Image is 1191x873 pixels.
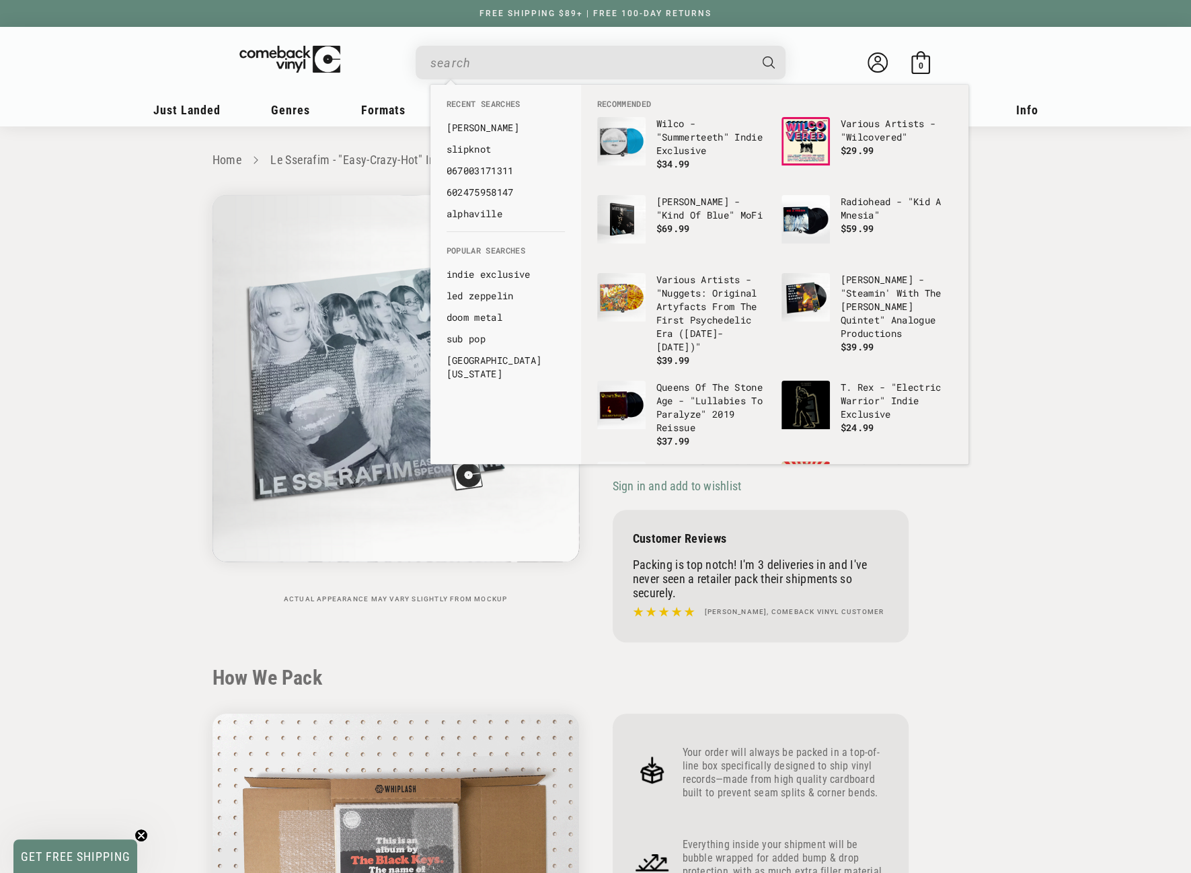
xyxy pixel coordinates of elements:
[613,479,741,493] span: Sign in and add to wishlist
[656,195,768,222] p: [PERSON_NAME] - "Kind Of Blue" MoFi
[213,195,579,603] media-gallery: Gallery Viewer
[447,289,565,303] a: led zeppelin
[781,117,952,182] a: Various Artists - "Wilcovered" Various Artists - "Wilcovered" $29.99
[440,117,572,139] li: recent_searches: Harry Nilsson
[597,381,768,448] a: Queens Of The Stone Age - "Lullabies To Paralyze" 2019 Reissue Queens Of The Stone Age - "Lullabi...
[775,374,959,452] li: default_products: T. Rex - "Electric Warrior" Indie Exclusive
[213,595,579,603] p: Actual appearance may vary slightly from mockup
[597,273,768,367] a: Various Artists - "Nuggets: Original Artyfacts From The First Psychedelic Era (1965-1968)" Variou...
[656,117,768,157] p: Wilco - "Summerteeth" Indie Exclusive
[430,85,581,231] div: Recent Searches
[781,461,952,526] a: Incubus - "Light Grenades" Regular Incubus - "Light Grenades" Regular
[751,46,787,79] button: Search
[656,354,690,367] span: $39.99
[447,268,565,281] a: indie exclusive
[416,46,785,79] div: Search
[153,103,221,117] span: Just Landed
[656,461,768,475] p: The Beatles - "1"
[447,311,565,324] a: doom metal
[440,285,572,307] li: default_suggestions: led zeppelin
[213,666,979,690] h2: How We Pack
[271,103,310,117] span: Genres
[705,607,884,617] h4: [PERSON_NAME], Comeback Vinyl customer
[430,49,749,77] input: When autocomplete results are available use up and down arrows to review and enter to select
[841,144,874,157] span: $29.99
[440,98,572,117] li: Recent Searches
[1016,103,1038,117] span: Info
[135,829,148,842] button: Close teaser
[590,266,775,374] li: default_products: Various Artists - "Nuggets: Original Artyfacts From The First Psychedelic Era (...
[430,231,581,391] div: Popular Searches
[597,381,646,429] img: Queens Of The Stone Age - "Lullabies To Paralyze" 2019 Reissue
[466,9,725,18] a: FREE SHIPPING $89+ | FREE 100-DAY RETURNS
[841,421,874,434] span: $24.99
[13,839,137,873] div: GET FREE SHIPPINGClose teaser
[656,157,690,170] span: $34.99
[440,350,572,385] li: default_suggestions: hotel california
[841,222,874,235] span: $59.99
[21,849,130,864] span: GET FREE SHIPPING
[775,266,959,360] li: default_products: Miles Davis - "Steamin' With The Miles Davis Quintet" Analogue Productions
[841,381,952,421] p: T. Rex - "Electric Warrior" Indie Exclusive
[447,143,565,156] a: slipknot
[590,188,775,266] li: default_products: Miles Davis - "Kind Of Blue" MoFi
[270,153,556,167] a: Le Sserafim - "Easy-Crazy-Hot" Indie Exclusive Color Vinyl
[581,85,968,464] div: Recommended
[656,273,768,354] p: Various Artists - "Nuggets: Original Artyfacts From The First Psychedelic Era ([DATE]-[DATE])"
[597,117,646,165] img: Wilco - "Summerteeth" Indie Exclusive
[590,110,775,188] li: default_products: Wilco - "Summerteeth" Indie Exclusive
[841,461,952,488] p: Incubus - "Light Grenades" Regular
[597,461,646,510] img: The Beatles - "1"
[841,340,874,353] span: $39.99
[440,328,572,350] li: default_suggestions: sub pop
[440,139,572,160] li: recent_searches: slipknot
[775,110,959,188] li: default_products: Various Artists - "Wilcovered"
[781,461,830,510] img: Incubus - "Light Grenades" Regular
[633,603,695,621] img: star5.svg
[656,434,690,447] span: $37.99
[590,98,959,110] li: Recommended
[613,478,745,494] button: Sign in and add to wishlist
[440,264,572,285] li: default_suggestions: indie exclusive
[361,103,406,117] span: Formats
[440,307,572,328] li: default_suggestions: doom metal
[440,182,572,203] li: recent_searches: 602475958147
[775,455,959,533] li: default_products: Incubus - "Light Grenades" Regular
[781,195,952,260] a: Radiohead - "Kid A Mnesia" Radiohead - "Kid A Mnesia" $59.99
[590,374,775,455] li: default_products: Queens Of The Stone Age - "Lullabies To Paralyze" 2019 Reissue
[656,381,768,434] p: Queens Of The Stone Age - "Lullabies To Paralyze" 2019 Reissue
[590,455,775,533] li: default_products: The Beatles - "1"
[918,61,923,71] span: 0
[633,751,672,790] img: Frame_4.png
[633,531,888,545] p: Customer Reviews
[597,273,646,321] img: Various Artists - "Nuggets: Original Artyfacts From The First Psychedelic Era (1965-1968)"
[440,160,572,182] li: recent_searches: 067003171311
[841,273,952,340] p: [PERSON_NAME] - "Steamin' With The [PERSON_NAME] Quintet" Analogue Productions
[447,354,565,381] a: [GEOGRAPHIC_DATA][US_STATE]
[781,117,830,165] img: Various Artists - "Wilcovered"
[841,195,952,222] p: Radiohead - "Kid A Mnesia"
[683,746,888,800] p: Your order will always be packed in a top-of-line box specifically designed to ship vinyl records...
[440,245,572,264] li: Popular Searches
[597,195,768,260] a: Miles Davis - "Kind Of Blue" MoFi [PERSON_NAME] - "Kind Of Blue" MoFi $69.99
[447,207,565,221] a: alphaville
[656,222,690,235] span: $69.99
[213,151,979,170] nav: breadcrumbs
[781,273,830,321] img: Miles Davis - "Steamin' With The Miles Davis Quintet" Analogue Productions
[781,381,830,429] img: T. Rex - "Electric Warrior" Indie Exclusive
[781,273,952,354] a: Miles Davis - "Steamin' With The Miles Davis Quintet" Analogue Productions [PERSON_NAME] - "Steam...
[633,558,888,600] p: Packing is top notch! I'm 3 deliveries in and I've never seen a retailer pack their shipments so ...
[781,381,952,445] a: T. Rex - "Electric Warrior" Indie Exclusive T. Rex - "Electric Warrior" Indie Exclusive $24.99
[597,117,768,182] a: Wilco - "Summerteeth" Indie Exclusive Wilco - "Summerteeth" Indie Exclusive $34.99
[781,195,830,243] img: Radiohead - "Kid A Mnesia"
[447,186,565,199] a: 602475958147
[213,153,241,167] a: Home
[597,195,646,243] img: Miles Davis - "Kind Of Blue" MoFi
[440,203,572,225] li: recent_searches: alphaville
[597,461,768,526] a: The Beatles - "1" The Beatles - "1"
[447,121,565,135] a: [PERSON_NAME]
[775,188,959,266] li: default_products: Radiohead - "Kid A Mnesia"
[447,332,565,346] a: sub pop
[841,117,952,144] p: Various Artists - "Wilcovered"
[447,164,565,178] a: 067003171311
